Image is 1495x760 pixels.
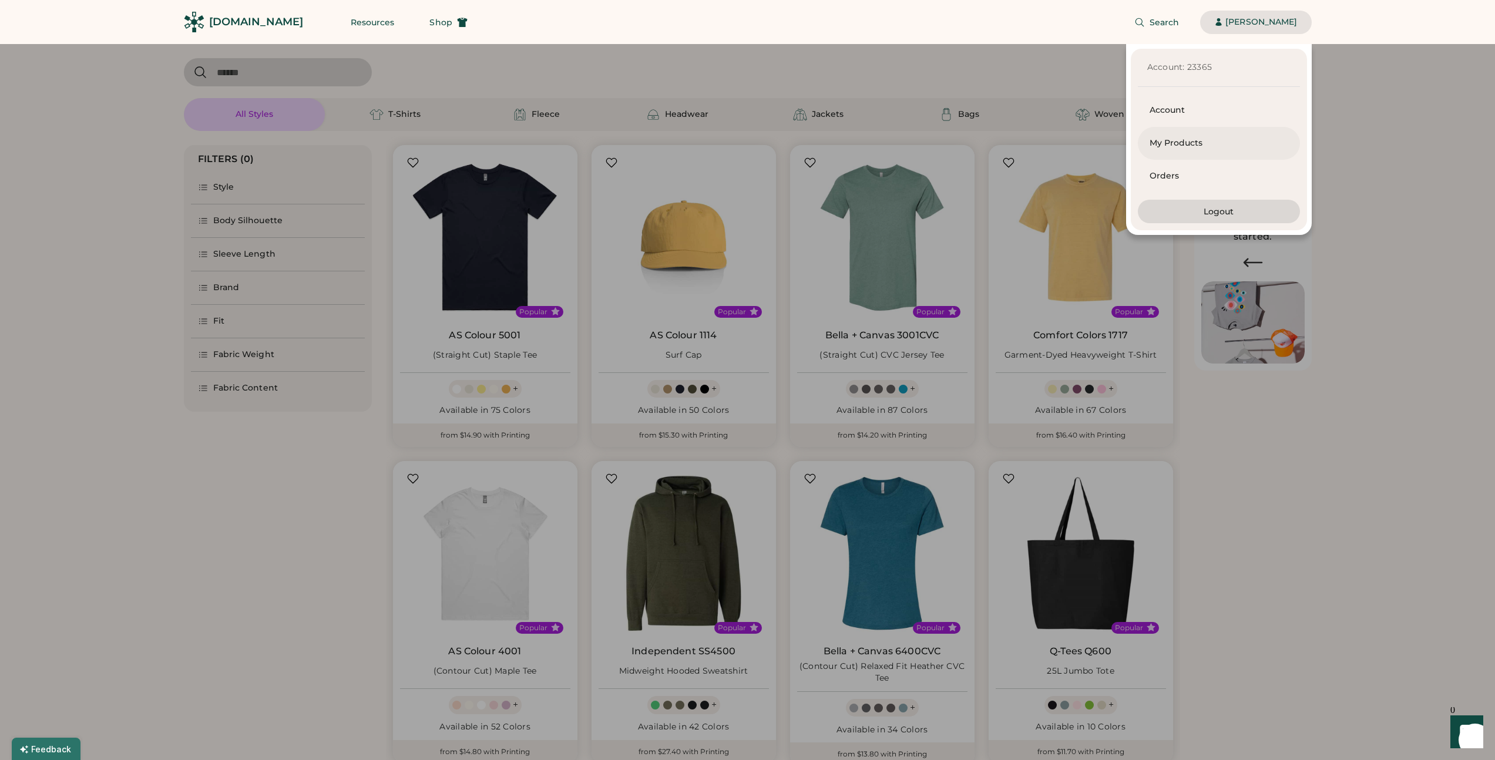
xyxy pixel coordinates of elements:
[1138,200,1300,223] button: Logout
[1120,11,1194,34] button: Search
[1147,62,1291,73] div: Account: 23365
[209,15,303,29] div: [DOMAIN_NAME]
[337,11,409,34] button: Resources
[429,18,452,26] span: Shop
[184,12,204,32] img: Rendered Logo - Screens
[1150,137,1288,149] div: My Products
[1150,170,1288,182] div: Orders
[1150,18,1180,26] span: Search
[415,11,481,34] button: Shop
[1439,707,1490,758] iframe: Front Chat
[1225,16,1297,28] div: [PERSON_NAME]
[1150,105,1288,116] div: Account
